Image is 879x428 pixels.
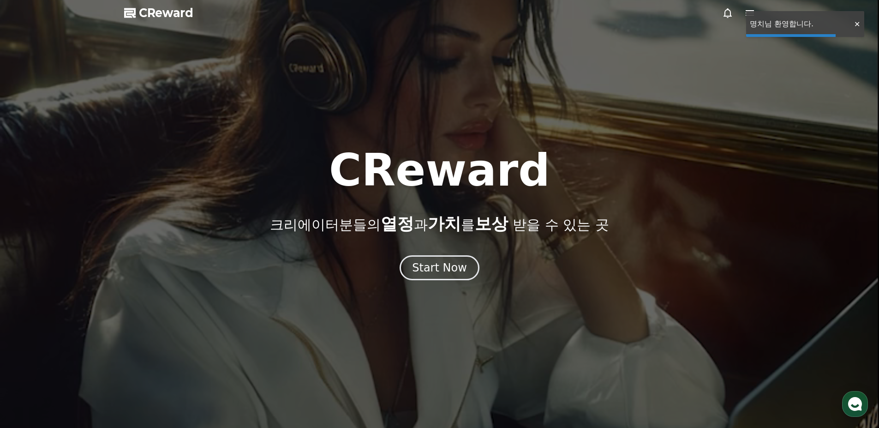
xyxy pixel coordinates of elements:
[400,255,479,280] button: Start Now
[400,265,479,273] a: Start Now
[475,214,508,233] span: 보상
[381,214,414,233] span: 열정
[428,214,461,233] span: 가치
[124,6,193,20] a: CReward
[139,6,193,20] span: CReward
[329,148,550,193] h1: CReward
[270,215,609,233] p: 크리에이터분들의 과 를 받을 수 있는 곳
[412,260,467,275] div: Start Now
